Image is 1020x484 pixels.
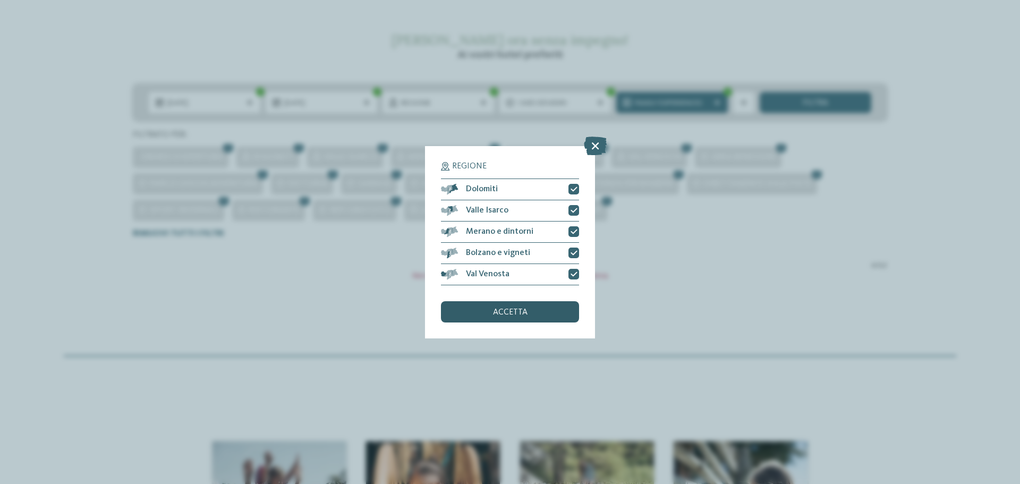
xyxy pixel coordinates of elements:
[466,249,530,257] span: Bolzano e vigneti
[493,308,528,317] span: accetta
[452,162,487,171] span: Regione
[466,227,533,236] span: Merano e dintorni
[466,206,508,215] span: Valle Isarco
[466,185,498,193] span: Dolomiti
[466,270,509,278] span: Val Venosta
